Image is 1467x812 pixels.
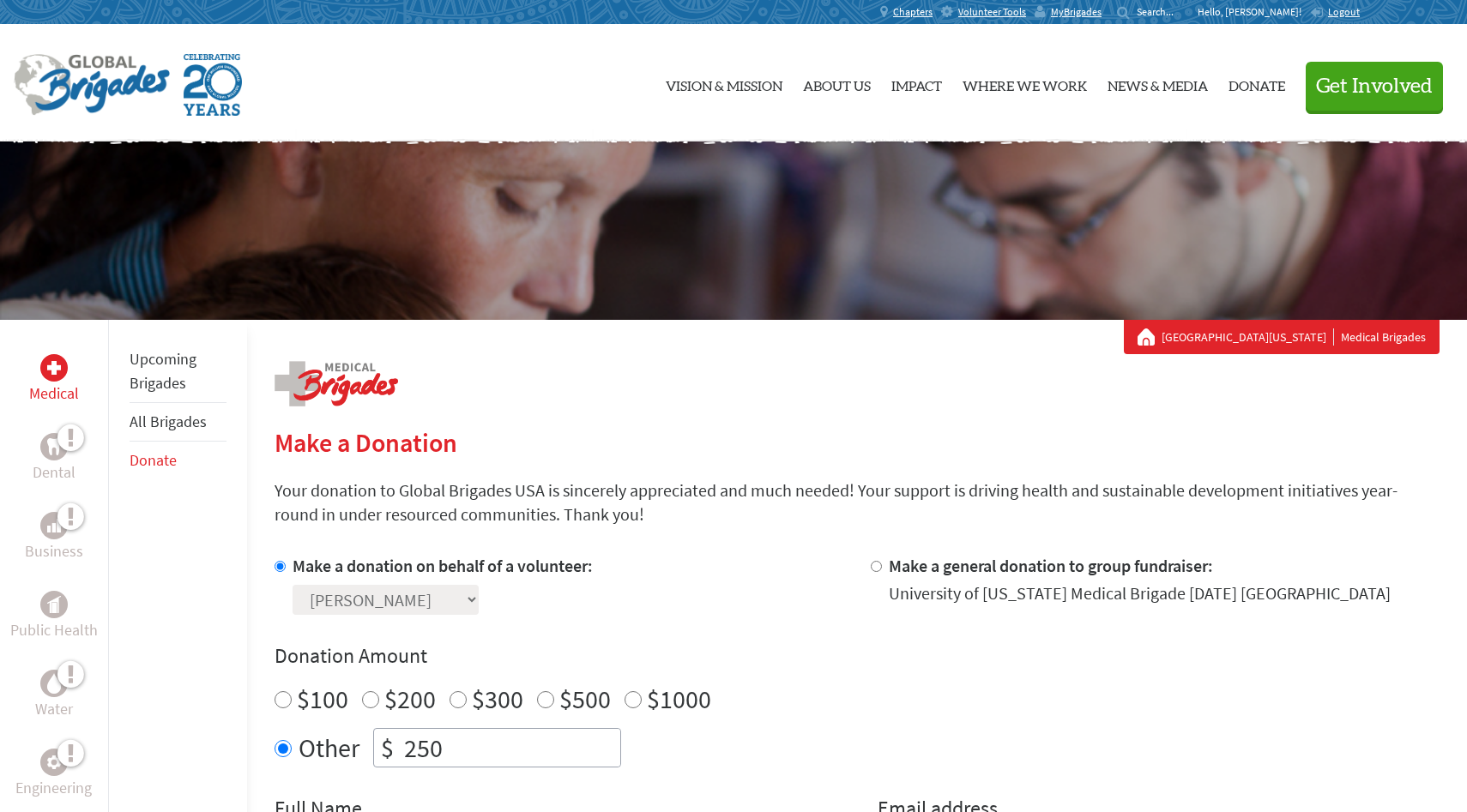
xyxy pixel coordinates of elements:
[275,478,1440,526] p: Your donation to Global Brigades USA is sincerely appreciated and much needed! Your support is dr...
[130,340,226,403] li: Upcoming Brigades
[666,39,782,128] a: Vision & Mission
[40,433,68,460] div: Dental
[401,729,620,767] input: Enter Amount
[130,403,226,442] li: All Brigades
[1138,328,1426,346] div: Medical Brigades
[384,683,436,715] label: $200
[15,749,92,800] a: EngineeringEngineering
[1198,5,1310,19] p: Hello, [PERSON_NAME]!
[1306,62,1443,111] button: Get Involved
[40,354,68,382] div: Medical
[889,581,1391,605] div: University of [US_STATE] Medical Brigade [DATE] [GEOGRAPHIC_DATA]
[47,438,61,454] img: Dental
[184,54,242,116] img: Global Brigades Celebrating 20 Years
[40,749,68,776] div: Engineering
[1328,5,1360,18] span: Logout
[130,412,207,431] a: All Brigades
[472,683,523,715] label: $300
[1108,39,1208,128] a: News & Media
[47,755,61,769] img: Engineering
[130,442,226,479] li: Donate
[1229,39,1285,128] a: Donate
[29,354,79,406] a: MedicalMedical
[10,618,98,642] p: Public Health
[275,427,1440,458] h2: Make a Donation
[130,349,196,393] a: Upcoming Brigades
[33,460,75,484] p: Dental
[275,361,398,406] img: logo-medical.png
[47,596,61,613] img: Public Health
[47,673,61,693] img: Water
[40,591,68,618] div: Public Health
[10,591,98,642] a: Public HealthPublic Health
[130,450,177,470] a: Donate
[1137,5,1186,18] input: Search...
[40,670,68,697] div: Water
[374,729,401,767] div: $
[29,382,79,406] p: Medical
[33,433,75,484] a: DentalDental
[47,519,61,532] img: Business
[1162,328,1334,346] a: [GEOGRAPHIC_DATA][US_STATE]
[893,5,933,19] span: Chapters
[293,555,593,576] label: Make a donation on behalf of a volunteer:
[803,39,871,128] a: About Us
[14,54,170,116] img: Global Brigades Logo
[299,728,359,767] label: Other
[1051,5,1102,19] span: MyBrigades
[40,512,68,539] div: Business
[35,670,73,721] a: WaterWater
[275,642,1440,670] h4: Donation Amount
[963,39,1087,128] a: Where We Work
[1316,76,1433,97] span: Get Involved
[958,5,1026,19] span: Volunteer Tools
[647,683,711,715] label: $1000
[35,697,73,721] p: Water
[1310,5,1360,19] a: Logout
[889,555,1213,576] label: Make a general donation to group fundraiser:
[297,683,348,715] label: $100
[25,512,83,563] a: BusinessBusiness
[891,39,942,128] a: Impact
[47,361,61,375] img: Medical
[559,683,611,715] label: $500
[25,539,83,563] p: Business
[15,776,92,800] p: Engineering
